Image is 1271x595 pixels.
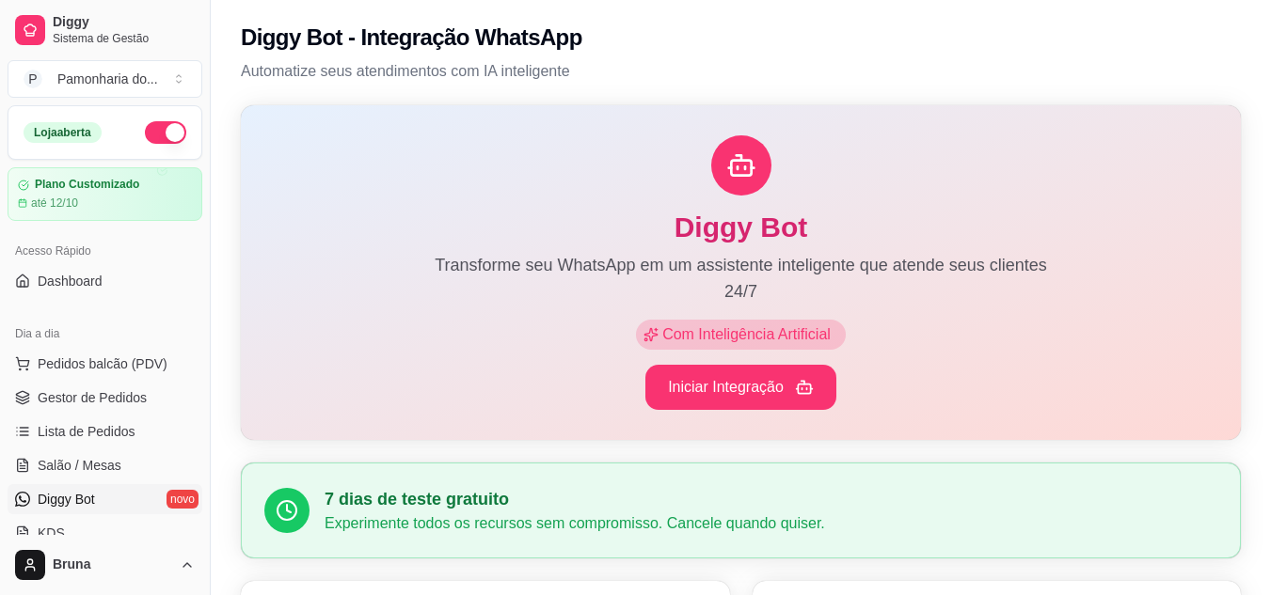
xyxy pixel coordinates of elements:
[38,272,103,290] span: Dashboard
[57,70,158,88] div: Pamonharia do ...
[35,178,139,192] article: Plano Customizado
[38,388,147,407] span: Gestor de Pedidos
[325,486,1217,512] h3: 7 dias de teste gratuito
[8,236,202,266] div: Acesso Rápido
[38,490,95,509] span: Diggy Bot
[241,60,1241,83] p: Automatize seus atendimentos com IA inteligente
[425,252,1057,305] p: Transforme seu WhatsApp em um assistente inteligente que atende seus clientes 24/7
[8,8,202,53] a: DiggySistema de Gestão
[38,524,65,542] span: KDS
[24,70,42,88] span: P
[8,383,202,413] a: Gestor de Pedidos
[8,484,202,514] a: Diggy Botnovo
[31,196,78,211] article: até 12/10
[8,542,202,587] button: Bruna
[659,323,838,346] span: Com Inteligência Artificial
[38,422,135,441] span: Lista de Pedidos
[38,456,121,475] span: Salão / Mesas
[8,518,202,548] a: KDS
[645,365,836,410] button: Iniciar Integração
[53,31,195,46] span: Sistema de Gestão
[38,354,167,373] span: Pedidos balcão (PDV)
[271,211,1211,244] h1: Diggy Bot
[8,167,202,221] a: Plano Customizadoaté 12/10
[8,319,202,349] div: Dia a dia
[24,122,102,143] div: Loja aberta
[8,266,202,296] a: Dashboard
[8,60,202,98] button: Select a team
[241,23,582,53] h2: Diggy Bot - Integração WhatsApp
[145,121,186,144] button: Alterar Status
[325,512,1217,535] p: Experimente todos os recursos sem compromisso. Cancele quando quiser.
[8,349,202,379] button: Pedidos balcão (PDV)
[53,14,195,31] span: Diggy
[8,450,202,480] a: Salão / Mesas
[53,556,172,573] span: Bruna
[8,416,202,446] a: Lista de Pedidos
